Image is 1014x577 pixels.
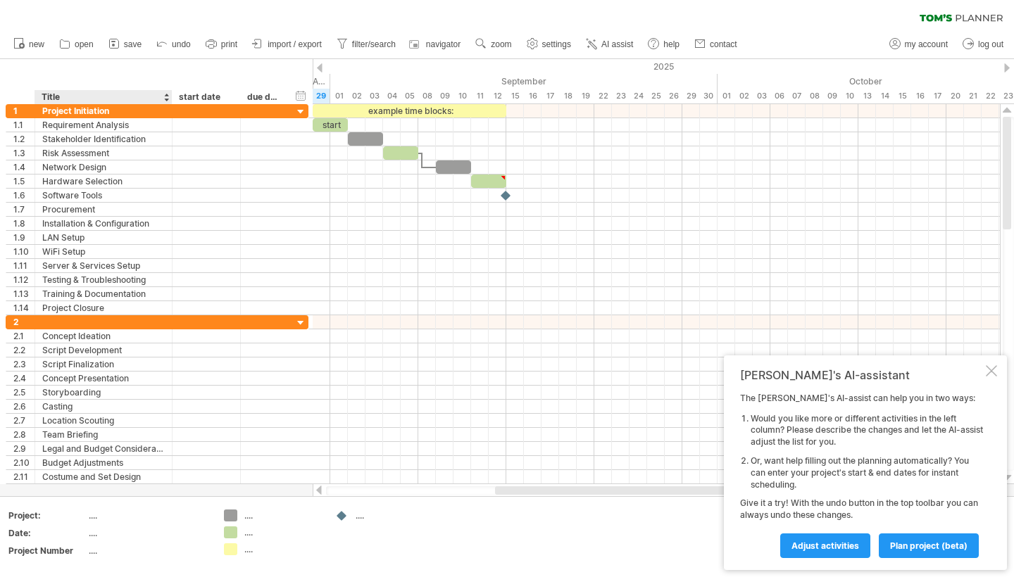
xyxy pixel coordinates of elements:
div: Monday, 22 September 2025 [594,89,612,103]
a: print [202,35,242,53]
div: Friday, 10 October 2025 [841,89,858,103]
div: start date [179,90,232,104]
a: zoom [472,35,515,53]
div: Date: [8,527,86,539]
div: 1.4 [13,160,35,174]
div: Thursday, 18 September 2025 [559,89,577,103]
div: Requirement Analysis [42,118,165,132]
a: save [105,35,146,53]
span: new [29,39,44,49]
div: Title [42,90,164,104]
span: zoom [491,39,511,49]
div: Budget Adjustments [42,456,165,469]
div: Thursday, 4 September 2025 [383,89,401,103]
div: 1.3 [13,146,35,160]
a: help [644,35,684,53]
div: Server & Services Setup [42,259,165,272]
div: 1.12 [13,273,35,286]
span: filter/search [352,39,396,49]
li: Would you like more or different activities in the left column? Please describe the changes and l... [751,413,983,448]
div: Concept Ideation [42,329,165,343]
div: 1.2 [13,132,35,146]
div: Wednesday, 17 September 2025 [542,89,559,103]
div: Tuesday, 7 October 2025 [788,89,806,103]
div: 2.11 [13,470,35,483]
div: Wednesday, 24 September 2025 [630,89,647,103]
div: Tuesday, 23 September 2025 [612,89,630,103]
a: AI assist [582,35,637,53]
div: Friday, 29 August 2025 [313,89,330,103]
a: plan project (beta) [879,533,979,558]
div: .... [244,509,321,521]
span: plan project (beta) [890,540,968,551]
div: Tuesday, 16 September 2025 [524,89,542,103]
div: Wednesday, 22 October 2025 [982,89,999,103]
div: 2.9 [13,442,35,455]
div: Costume and Set Design [42,470,165,483]
div: Friday, 26 September 2025 [665,89,682,103]
a: import / export [249,35,326,53]
div: Friday, 17 October 2025 [929,89,946,103]
div: 1.6 [13,189,35,202]
div: Casting [42,400,165,413]
div: Thursday, 2 October 2025 [735,89,753,103]
div: Script Development [42,343,165,357]
div: September 2025 [330,74,718,89]
div: 2.4 [13,372,35,385]
div: .... [89,509,207,521]
span: import / export [268,39,322,49]
div: Thursday, 11 September 2025 [471,89,489,103]
div: LAN Setup [42,231,165,244]
span: Adjust activities [791,540,859,551]
div: Hardware Selection [42,175,165,188]
div: Script Finalization [42,357,165,371]
div: Stakeholder Identification [42,132,165,146]
div: 2.2 [13,343,35,357]
div: Team Briefing [42,428,165,441]
div: Project Initiation [42,104,165,118]
div: 1.5 [13,175,35,188]
div: 1.10 [13,245,35,258]
div: Friday, 3 October 2025 [753,89,770,103]
li: Or, want help filling out the planning automatically? You can enter your project's start & end da... [751,455,983,490]
a: log out [959,35,1008,53]
div: Tuesday, 9 September 2025 [436,89,453,103]
span: print [221,39,237,49]
div: .... [89,527,207,539]
div: .... [244,526,321,538]
div: Network Design [42,160,165,174]
div: Thursday, 25 September 2025 [647,89,665,103]
span: open [75,39,94,49]
div: Concept Presentation [42,372,165,385]
div: Friday, 19 September 2025 [577,89,594,103]
a: undo [153,35,195,53]
div: The [PERSON_NAME]'s AI-assist can help you in two ways: Give it a try! With the undo button in th... [740,393,983,557]
div: 1.9 [13,231,35,244]
a: my account [886,35,952,53]
div: [PERSON_NAME]'s AI-assistant [740,368,983,382]
div: Project Number [8,545,86,557]
div: Storyboarding [42,386,165,399]
span: my account [905,39,948,49]
span: log out [978,39,1003,49]
span: navigator [426,39,461,49]
div: Wednesday, 3 September 2025 [365,89,383,103]
div: Friday, 5 September 2025 [401,89,418,103]
div: Legal and Budget Considerations [42,442,165,455]
div: Monday, 20 October 2025 [946,89,964,103]
div: 2.7 [13,414,35,427]
div: .... [356,509,432,521]
a: new [10,35,49,53]
div: Monday, 15 September 2025 [506,89,524,103]
div: 2.6 [13,400,35,413]
div: Monday, 29 September 2025 [682,89,700,103]
div: Installation & Configuration [42,217,165,230]
div: Project Closure [42,301,165,315]
span: contact [710,39,737,49]
div: Procurement [42,203,165,216]
div: Monday, 8 September 2025 [418,89,436,103]
div: Tuesday, 14 October 2025 [876,89,894,103]
div: Location Scouting [42,414,165,427]
a: open [56,35,98,53]
a: contact [691,35,741,53]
